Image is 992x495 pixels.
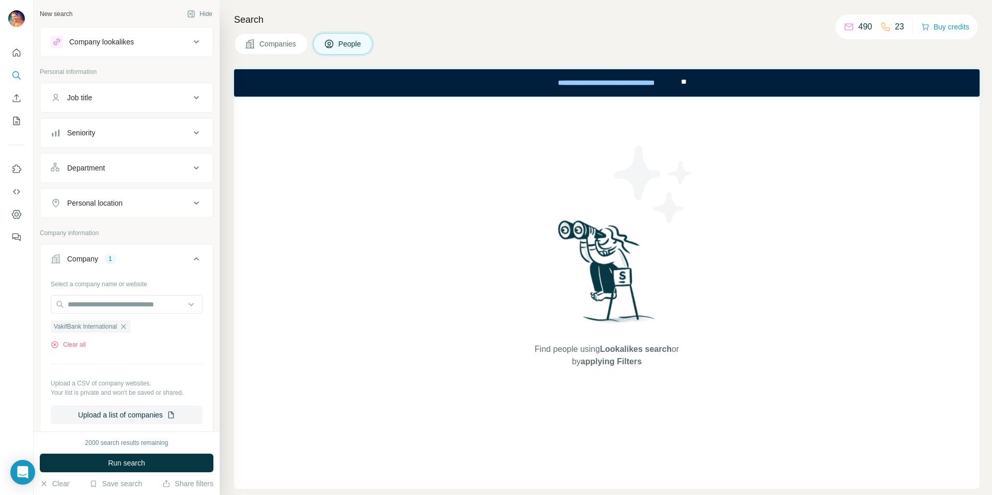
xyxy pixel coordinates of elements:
button: Save search [89,478,142,489]
div: Open Intercom Messenger [10,460,35,485]
button: Use Surfe API [8,182,25,201]
p: Upload a CSV of company websites. [51,379,203,388]
button: Share filters [162,478,213,489]
span: People [338,39,362,49]
button: Run search [40,454,213,472]
button: My lists [8,112,25,130]
span: Find people using or by [524,343,689,368]
button: Seniority [40,120,213,145]
span: applying Filters [581,357,642,366]
img: Surfe Illustration - Stars [607,138,700,231]
div: Company [67,254,98,264]
div: New search [40,9,72,19]
button: Personal location [40,191,213,215]
div: Department [67,163,105,173]
iframe: Banner [234,69,980,97]
button: Job title [40,85,213,110]
button: Dashboard [8,205,25,224]
p: 490 [858,21,872,33]
button: Feedback [8,228,25,246]
button: Quick start [8,43,25,62]
div: Personal location [67,198,122,208]
span: Companies [259,39,297,49]
button: Clear [40,478,69,489]
button: Company1 [40,246,213,275]
div: Job title [67,92,92,103]
h4: Search [234,12,980,27]
p: 23 [895,21,904,33]
button: Department [40,156,213,180]
button: Enrich CSV [8,89,25,107]
button: Clear all [51,340,86,349]
button: Use Surfe on LinkedIn [8,160,25,178]
p: Your list is private and won't be saved or shared. [51,388,203,397]
div: Company lookalikes [69,37,134,47]
button: Upload a list of companies [51,406,203,424]
button: Buy credits [921,20,969,34]
span: Lookalikes search [600,345,672,353]
div: Select a company name or website [51,275,203,289]
span: VakifBank International [54,322,117,331]
img: Avatar [8,10,25,27]
button: Company lookalikes [40,29,213,54]
p: Personal information [40,67,213,76]
div: 1 [104,254,116,264]
button: Search [8,66,25,85]
button: Hide [180,6,220,22]
p: Company information [40,228,213,238]
div: 2000 search results remaining [85,438,168,447]
img: Surfe Illustration - Woman searching with binoculars [553,218,661,333]
span: Run search [108,458,145,468]
div: Seniority [67,128,95,138]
